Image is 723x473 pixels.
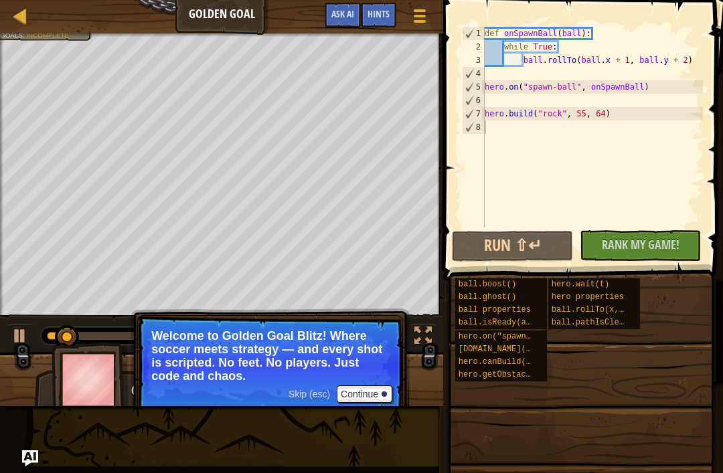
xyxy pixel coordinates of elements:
button: Run ⇧↵ [452,231,573,262]
span: hero.on("spawn-ball", f) [459,332,574,341]
span: hero properties [552,292,624,302]
img: thang_avatar_frame.png [52,343,129,417]
button: Rank My Game! [580,230,701,261]
div: 8 [463,120,485,134]
span: ball.ghost() [459,292,516,302]
span: ball properties [459,305,531,314]
span: ball.pathIsClear(x, y) [552,318,657,327]
button: ⌘ + P: Play [7,324,33,351]
div: 1 [463,27,485,40]
span: hero.getObstacleAt(x, y) [459,370,574,379]
div: 4 [463,67,485,80]
span: : [23,31,26,39]
button: Show game menu [403,3,436,34]
button: Ask AI [325,3,361,27]
div: 2 [462,40,485,54]
span: ball.rollTo(x, y) [552,305,633,314]
span: hero.wait(t) [552,280,609,289]
button: Toggle fullscreen [410,324,436,351]
span: Hints [368,7,390,20]
span: hero.canBuild(x, y) [459,357,550,367]
p: Welcome to Golden Goal Blitz! Where soccer meets strategy — and every shot is scripted. No feet. ... [151,329,389,383]
span: ball.isReady(ability) [459,318,560,327]
span: Rank My Game! [602,236,679,253]
div: 6 [463,94,485,107]
span: ball.boost() [459,280,516,289]
span: Ask AI [331,7,354,20]
span: Incomplete [26,31,69,39]
button: Continue [337,385,392,403]
div: 5 [463,80,485,94]
button: Ask AI [22,450,38,466]
div: 3 [462,54,485,67]
span: [DOMAIN_NAME](type, x, y) [459,345,579,354]
span: Skip (esc) [289,389,330,399]
div: 7 [463,107,485,120]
